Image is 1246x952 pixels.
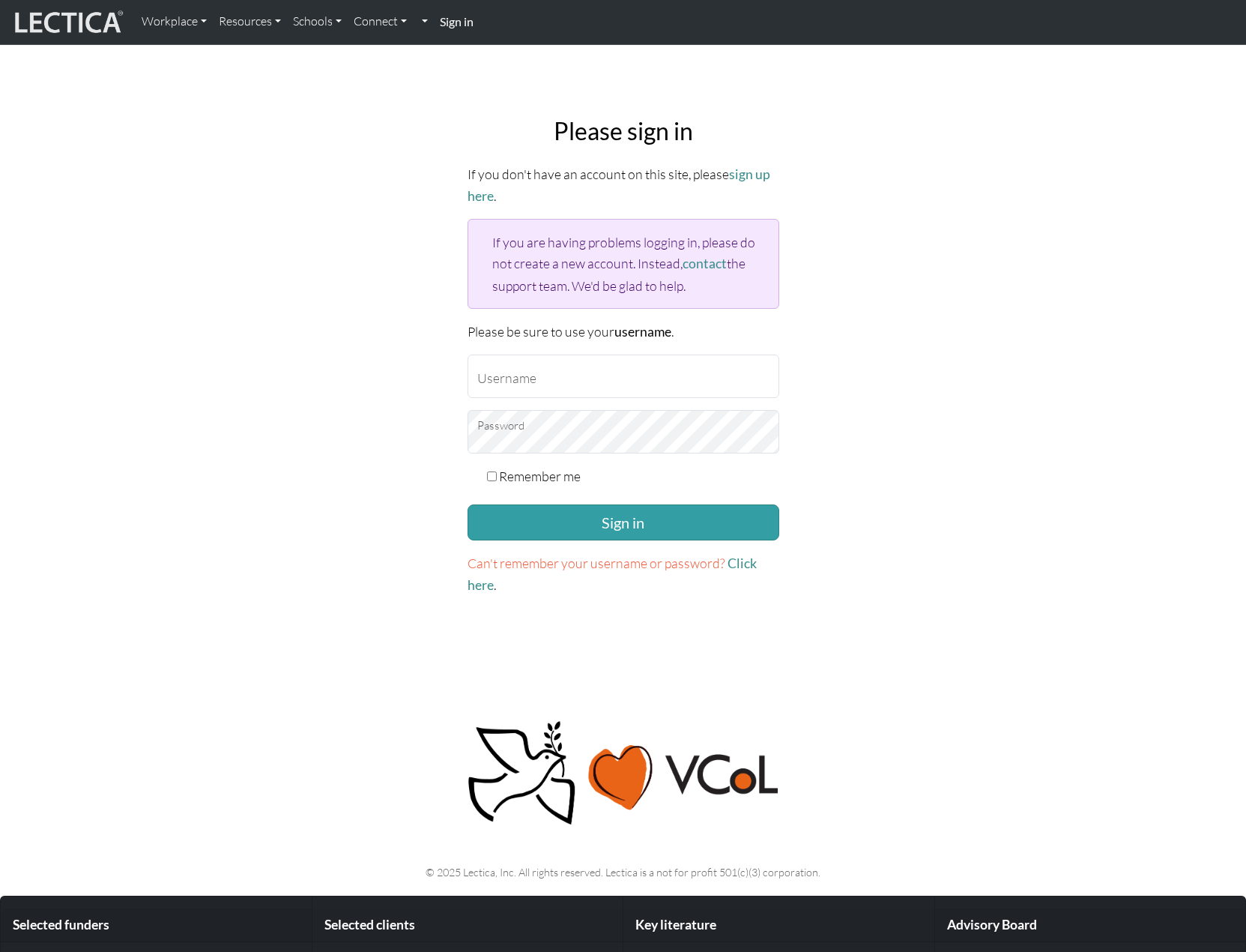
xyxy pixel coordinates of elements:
[440,14,474,28] strong: Sign in
[683,256,727,271] a: contact
[468,117,779,145] h2: Please sign in
[935,909,1246,942] div: Advisory Board
[468,555,725,571] span: Can't remember your username or password?
[312,909,623,942] div: Selected clients
[1,909,312,942] div: Selected funders
[468,163,779,207] p: If you don't have an account on this site, please .
[468,504,779,540] button: Sign in
[468,552,779,596] p: .
[348,6,413,37] a: Connect
[434,6,480,38] a: Sign in
[468,219,779,308] div: If you are having problems logging in, please do not create a new account. Instead, the support t...
[623,909,934,942] div: Key literature
[499,466,581,486] label: Remember me
[468,355,779,398] input: Username
[463,719,784,828] img: Peace, love, VCoL
[468,321,779,343] p: Please be sure to use your .
[614,324,671,340] strong: username
[213,6,287,37] a: Resources
[138,864,1109,881] p: © 2025 Lectica, Inc. All rights reserved. Lectica is a not for profit 501(c)(3) corporation.
[136,6,213,37] a: Workplace
[11,8,124,37] img: lecticalive
[287,6,348,37] a: Schools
